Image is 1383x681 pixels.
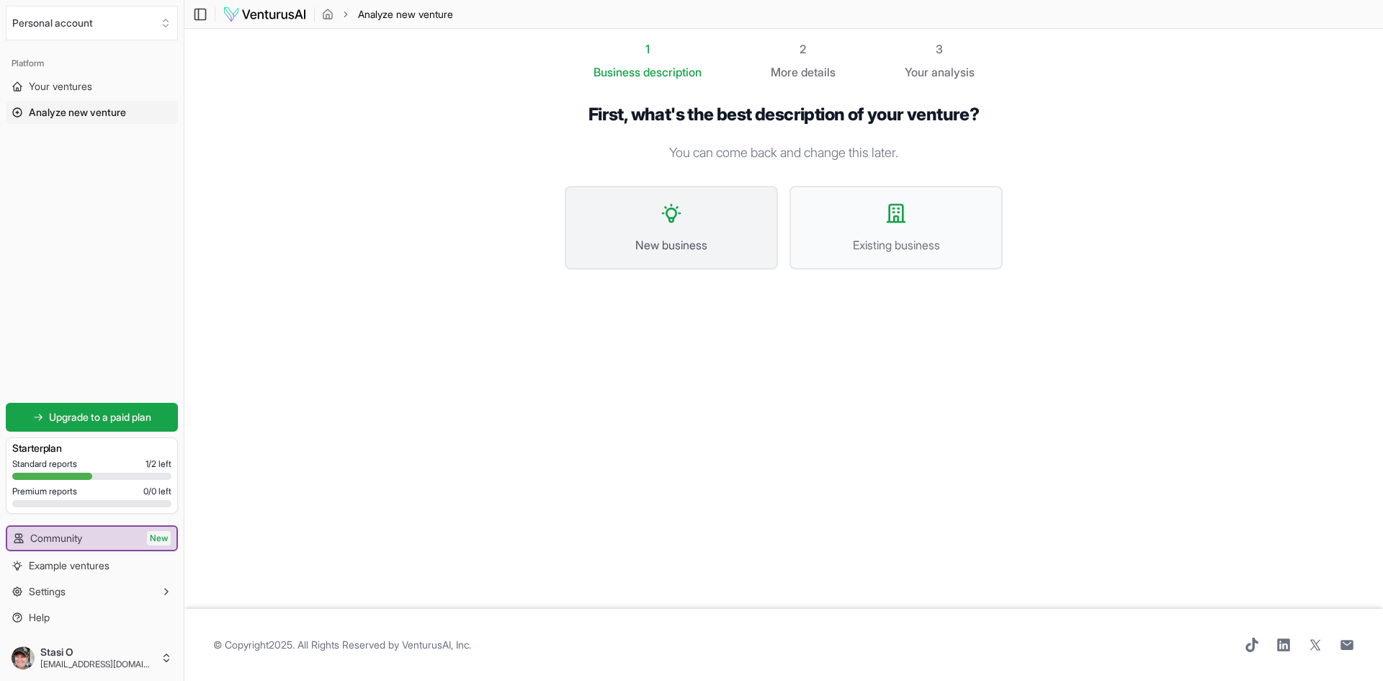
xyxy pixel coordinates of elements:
[143,486,171,497] span: 0 / 0 left
[581,236,762,254] span: New business
[771,63,798,81] span: More
[6,606,178,629] a: Help
[12,486,77,497] span: Premium reports
[6,6,178,40] button: Select an organization
[6,580,178,603] button: Settings
[565,104,1003,125] h1: First, what's the best description of your venture?
[402,638,469,651] a: VenturusAI, Inc
[30,531,82,546] span: Community
[29,558,109,573] span: Example ventures
[771,40,836,58] div: 2
[358,7,453,22] span: Analyze new venture
[29,610,50,625] span: Help
[146,458,171,470] span: 1 / 2 left
[931,65,975,79] span: analysis
[643,65,702,79] span: description
[49,410,151,424] span: Upgrade to a paid plan
[12,441,171,455] h3: Starter plan
[322,7,453,22] nav: breadcrumb
[905,40,975,58] div: 3
[6,403,178,432] a: Upgrade to a paid plan
[29,79,92,94] span: Your ventures
[40,659,155,670] span: [EMAIL_ADDRESS][DOMAIN_NAME]
[12,458,77,470] span: Standard reports
[789,186,1003,270] button: Existing business
[905,63,928,81] span: Your
[6,554,178,577] a: Example ventures
[565,186,778,270] button: New business
[565,143,1003,163] p: You can come back and change this later.
[40,646,155,659] span: Stasi O
[147,531,171,546] span: New
[29,584,66,599] span: Settings
[213,638,471,652] span: © Copyright 2025 . All Rights Reserved by .
[801,65,836,79] span: details
[6,641,178,675] button: Stasi O[EMAIL_ADDRESS][DOMAIN_NAME]
[594,63,640,81] span: Business
[805,236,987,254] span: Existing business
[29,105,126,120] span: Analyze new venture
[6,75,178,98] a: Your ventures
[7,527,176,550] a: CommunityNew
[12,646,35,669] img: ACg8ocLJDjRxQo5tViJd8uHLB8rpjs8MhD-zKH5X-Q5sy-nS-H14eF1l8g=s96-c
[6,101,178,124] a: Analyze new venture
[594,40,702,58] div: 1
[223,6,307,23] img: logo
[6,52,178,75] div: Platform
